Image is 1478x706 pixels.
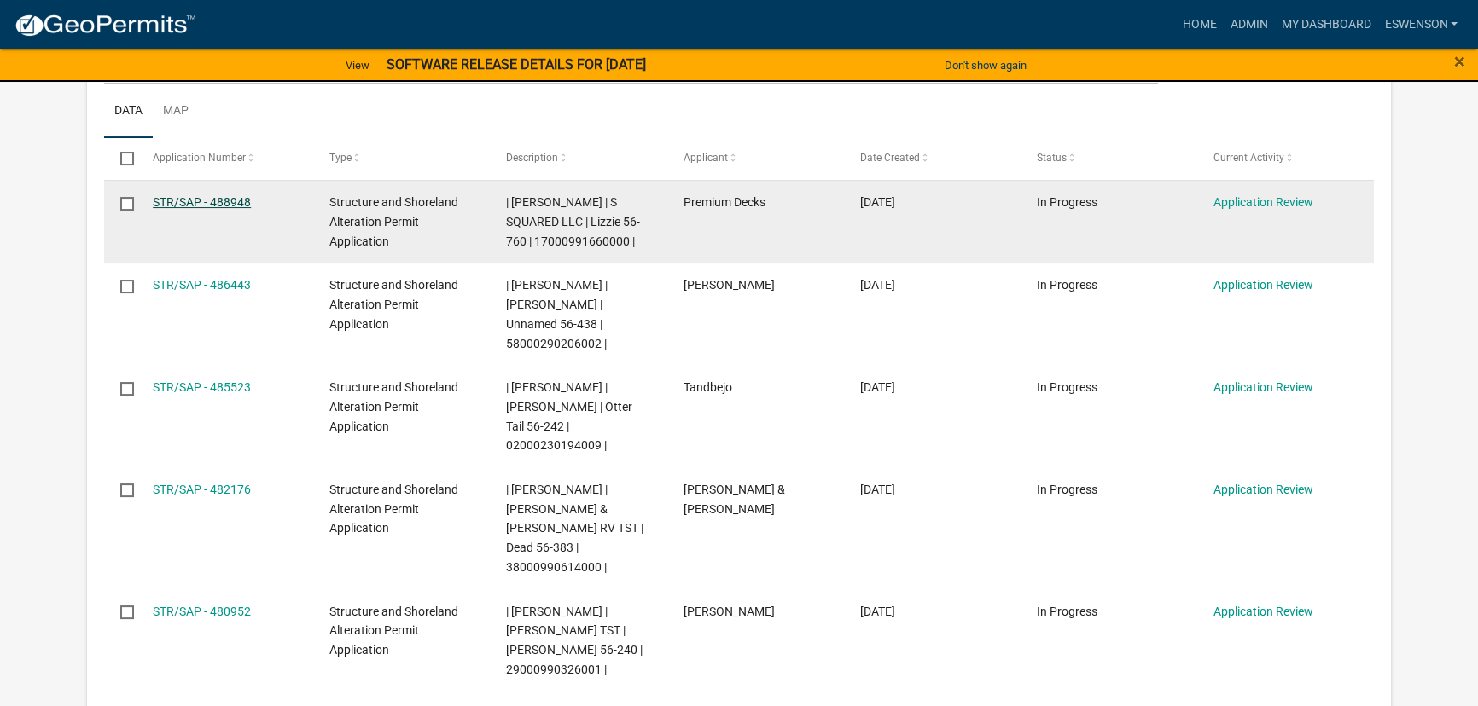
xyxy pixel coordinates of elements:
[137,138,313,179] datatable-header-cell: Application Number
[153,605,251,618] a: STR/SAP - 480952
[506,195,640,248] span: | Emma Swenson | S SQUARED LLC | Lizzie 56-760 | 17000991660000 |
[329,195,458,248] span: Structure and Shoreland Alteration Permit Application
[329,152,352,164] span: Type
[683,195,765,209] span: Premium Decks
[1454,51,1465,72] button: Close
[1223,9,1274,41] a: Admin
[153,152,246,164] span: Application Number
[153,84,199,139] a: Map
[506,278,608,350] span: | Emma Swenson | CAROLINE A CLARIN | Unnamed 56-438 | 58000290206002 |
[387,56,646,72] strong: SOFTWARE RELEASE DETAILS FOR [DATE]
[1213,195,1313,209] a: Application Review
[666,138,843,179] datatable-header-cell: Applicant
[153,380,251,394] a: STR/SAP - 485523
[683,278,774,292] span: Ben Maki
[329,278,458,331] span: Structure and Shoreland Alteration Permit Application
[1213,483,1313,496] a: Application Review
[153,483,251,496] a: STR/SAP - 482176
[506,152,558,164] span: Description
[339,51,376,79] a: View
[329,605,458,657] span: Structure and Shoreland Alteration Permit Application
[1454,49,1465,73] span: ×
[860,195,895,209] span: 10/07/2025
[104,84,153,139] a: Data
[860,278,895,292] span: 10/01/2025
[1020,138,1196,179] datatable-header-cell: Status
[1037,278,1097,292] span: In Progress
[860,380,895,394] span: 09/29/2025
[329,483,458,535] span: Structure and Shoreland Alteration Permit Application
[1175,9,1223,41] a: Home
[860,483,895,496] span: 09/22/2025
[153,195,251,209] a: STR/SAP - 488948
[1037,483,1097,496] span: In Progress
[860,152,920,164] span: Date Created
[683,380,731,394] span: Tandbejo
[1037,605,1097,618] span: In Progress
[683,152,727,164] span: Applicant
[104,138,137,179] datatable-header-cell: Select
[1213,605,1313,618] a: Application Review
[1213,152,1284,164] span: Current Activity
[506,605,643,676] span: | Emma Swenson | PHILLIPS TST | Blanche 56-240 | 29000990326001 |
[683,605,774,618] span: Brian Richard Brogard
[329,380,458,433] span: Structure and Shoreland Alteration Permit Application
[1037,195,1097,209] span: In Progress
[683,483,784,516] span: Kevin & Holly Froemming
[938,51,1033,79] button: Don't show again
[1377,9,1464,41] a: eswenson
[1274,9,1377,41] a: My Dashboard
[1037,380,1097,394] span: In Progress
[153,278,251,292] a: STR/SAP - 486443
[313,138,490,179] datatable-header-cell: Type
[1037,152,1067,164] span: Status
[490,138,666,179] datatable-header-cell: Description
[1213,278,1313,292] a: Application Review
[1213,380,1313,394] a: Application Review
[1197,138,1374,179] datatable-header-cell: Current Activity
[843,138,1020,179] datatable-header-cell: Date Created
[506,483,643,574] span: | Emma Swenson | KEVIN & HOLLY FROEMMING RV TST | Dead 56-383 | 38000990614000 |
[506,380,632,452] span: | Emma Swenson | MARY PALM | Otter Tail 56-242 | 02000230194009 |
[860,605,895,618] span: 09/19/2025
